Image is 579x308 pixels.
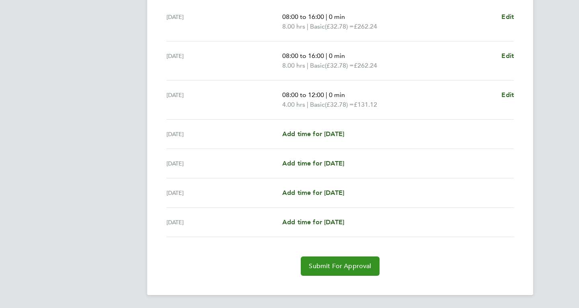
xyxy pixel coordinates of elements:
[282,52,324,60] span: 08:00 to 16:00
[166,90,282,110] div: [DATE]
[310,22,325,31] span: Basic
[301,256,379,276] button: Submit For Approval
[166,51,282,70] div: [DATE]
[282,217,344,227] a: Add time for [DATE]
[166,129,282,139] div: [DATE]
[329,91,345,99] span: 0 min
[501,51,514,61] a: Edit
[282,62,305,69] span: 8.00 hrs
[354,23,377,30] span: £262.24
[354,101,377,108] span: £131.12
[166,12,282,31] div: [DATE]
[307,62,308,69] span: |
[326,13,327,21] span: |
[282,91,324,99] span: 08:00 to 12:00
[325,23,354,30] span: (£32.78) =
[501,13,514,21] span: Edit
[307,101,308,108] span: |
[329,13,345,21] span: 0 min
[282,23,305,30] span: 8.00 hrs
[501,91,514,99] span: Edit
[329,52,345,60] span: 0 min
[501,90,514,100] a: Edit
[166,188,282,198] div: [DATE]
[325,101,354,108] span: (£32.78) =
[282,188,344,198] a: Add time for [DATE]
[282,129,344,139] a: Add time for [DATE]
[282,101,305,108] span: 4.00 hrs
[307,23,308,30] span: |
[282,130,344,138] span: Add time for [DATE]
[166,159,282,168] div: [DATE]
[501,52,514,60] span: Edit
[310,100,325,110] span: Basic
[282,218,344,226] span: Add time for [DATE]
[326,52,327,60] span: |
[282,13,324,21] span: 08:00 to 16:00
[282,159,344,168] a: Add time for [DATE]
[310,61,325,70] span: Basic
[501,12,514,22] a: Edit
[282,159,344,167] span: Add time for [DATE]
[282,189,344,196] span: Add time for [DATE]
[309,262,371,270] span: Submit For Approval
[325,62,354,69] span: (£32.78) =
[326,91,327,99] span: |
[354,62,377,69] span: £262.24
[166,217,282,227] div: [DATE]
